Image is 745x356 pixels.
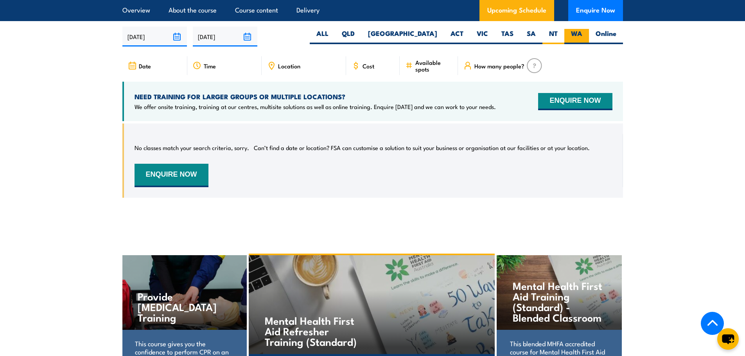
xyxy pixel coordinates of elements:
button: ENQUIRE NOW [135,164,208,187]
label: SA [520,29,542,44]
input: To date [193,27,257,47]
label: TAS [495,29,520,44]
span: Location [278,63,300,69]
label: ALL [310,29,335,44]
label: [GEOGRAPHIC_DATA] [361,29,444,44]
span: How many people? [474,63,524,69]
span: Date [139,63,151,69]
h4: Mental Health First Aid Training (Standard) - Blended Classroom [513,280,605,322]
button: chat-button [717,328,739,350]
h4: Provide [MEDICAL_DATA] Training [138,291,230,322]
h4: Mental Health First Aid Refresher Training (Standard) [265,315,357,347]
button: ENQUIRE NOW [538,93,612,110]
input: From date [122,27,187,47]
p: We offer onsite training, training at our centres, multisite solutions as well as online training... [135,103,496,111]
p: Can’t find a date or location? FSA can customise a solution to suit your business or organisation... [254,144,590,152]
span: Available spots [415,59,452,72]
label: Online [589,29,623,44]
span: Time [204,63,216,69]
p: No classes match your search criteria, sorry. [135,144,249,152]
span: Cost [363,63,374,69]
label: WA [564,29,589,44]
h4: NEED TRAINING FOR LARGER GROUPS OR MULTIPLE LOCATIONS? [135,92,496,101]
label: QLD [335,29,361,44]
label: NT [542,29,564,44]
label: ACT [444,29,470,44]
label: VIC [470,29,495,44]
